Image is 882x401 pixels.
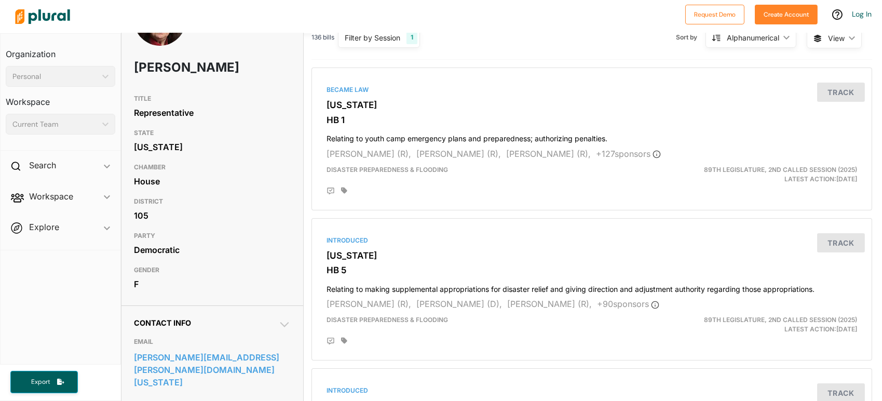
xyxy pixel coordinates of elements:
div: F [134,276,290,292]
button: Create Account [755,5,818,24]
div: Latest Action: [DATE] [683,165,865,184]
div: 1 [406,31,417,44]
h4: Relating to making supplemental appropriations for disaster relief and giving direction and adjus... [327,280,857,294]
div: Latest Action: [DATE] [683,315,865,334]
span: [PERSON_NAME] (R), [327,299,411,309]
span: Sort by [676,33,705,42]
span: [PERSON_NAME] (R), [506,149,591,159]
h3: [US_STATE] [327,100,857,110]
span: [PERSON_NAME] (R), [327,149,411,159]
button: Export [10,371,78,393]
div: Add Position Statement [327,337,335,345]
span: Disaster Preparedness & Flooding [327,166,448,173]
h3: TITLE [134,92,290,105]
span: + 90 sponsor s [597,299,659,309]
h4: Relating to youth camp emergency plans and preparedness; authorizing penalties. [327,129,857,143]
h3: STATE [134,127,290,139]
div: Alphanumerical [727,32,779,43]
div: Representative [134,105,290,121]
h3: DISTRICT [134,195,290,208]
div: Personal [12,71,98,82]
h3: Organization [6,39,115,62]
span: Contact Info [134,318,191,327]
div: Add tags [341,337,347,344]
span: [PERSON_NAME] (R), [416,149,501,159]
span: 89th Legislature, 2nd Called Session (2025) [704,166,857,173]
div: Introduced [327,236,857,245]
h3: Workspace [6,87,115,110]
h3: HB 1 [327,115,857,125]
span: [PERSON_NAME] (D), [416,299,502,309]
div: Democratic [134,242,290,258]
div: Filter by Session [345,32,400,43]
span: Export [24,378,57,386]
span: 89th Legislature, 2nd Called Session (2025) [704,316,857,324]
a: Create Account [755,8,818,19]
h3: [US_STATE] [327,250,857,261]
button: Track [817,233,865,252]
h3: PARTY [134,230,290,242]
div: Add tags [341,187,347,194]
span: 136 bills [311,33,334,42]
button: Track [817,83,865,102]
h3: HB 5 [327,265,857,275]
div: [US_STATE] [134,139,290,155]
h3: GENDER [134,264,290,276]
span: + 127 sponsor s [596,149,661,159]
div: Introduced [327,386,857,395]
h3: EMAIL [134,336,290,348]
div: Became Law [327,85,857,95]
a: Log In [852,9,872,19]
span: View [828,33,845,44]
div: House [134,173,290,189]
h3: CHAMBER [134,161,290,173]
h1: [PERSON_NAME] [134,52,228,83]
a: [PERSON_NAME][EMAIL_ADDRESS][PERSON_NAME][DOMAIN_NAME][US_STATE] [134,350,290,390]
div: Current Team [12,119,98,130]
div: 105 [134,208,290,223]
button: Request Demo [685,5,744,24]
h2: Search [29,159,56,171]
div: Add Position Statement [327,187,335,195]
span: [PERSON_NAME] (R), [507,299,592,309]
span: Disaster Preparedness & Flooding [327,316,448,324]
a: Request Demo [685,8,744,19]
